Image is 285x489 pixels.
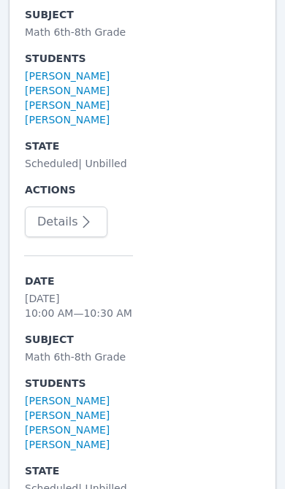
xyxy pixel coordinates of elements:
span: Subject [25,7,132,22]
a: [PERSON_NAME] [25,408,110,423]
a: [PERSON_NAME] [25,112,110,127]
a: [PERSON_NAME] [25,83,110,98]
div: [DATE] 10:00 AM — 10:30 AM [25,291,132,320]
a: [PERSON_NAME] [25,69,110,83]
span: Date [25,274,132,288]
span: Subject [25,332,132,347]
a: [PERSON_NAME] [25,98,110,112]
span: Scheduled | Unbilled [25,158,127,169]
a: [PERSON_NAME] [25,423,110,437]
span: Students [25,51,132,66]
div: Math 6th-8th Grade [25,350,132,364]
span: State [25,139,132,153]
a: [PERSON_NAME] [25,393,110,408]
button: Details [25,207,107,237]
span: State [25,463,132,478]
a: [PERSON_NAME] [25,437,110,452]
span: Actions [25,182,132,197]
div: Math 6th-8th Grade [25,25,132,39]
span: Students [25,376,132,390]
